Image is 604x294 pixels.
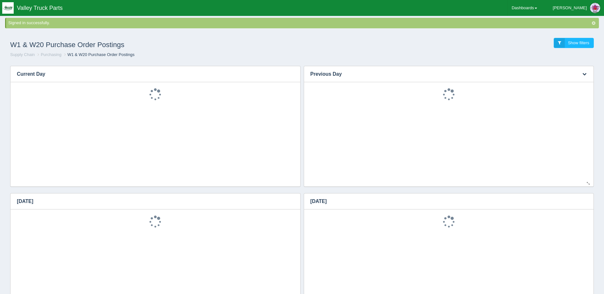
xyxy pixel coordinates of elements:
[568,40,589,45] span: Show filters
[590,3,600,13] img: Profile Picture
[10,52,35,57] a: Supply Chain
[10,38,302,52] h1: W1 & W20 Purchase Order Postings
[17,5,63,11] span: Valley Truck Parts
[11,66,291,82] h3: Current Day
[11,193,291,209] h3: [DATE]
[63,52,135,58] li: W1 & W20 Purchase Order Postings
[553,2,587,14] div: [PERSON_NAME]
[2,2,14,14] img: q1blfpkbivjhsugxdrfq.png
[304,193,584,209] h3: [DATE]
[41,52,61,57] a: Purchasing
[8,20,598,26] div: Signed in successfully.
[304,66,574,82] h3: Previous Day
[554,38,594,48] a: Show filters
